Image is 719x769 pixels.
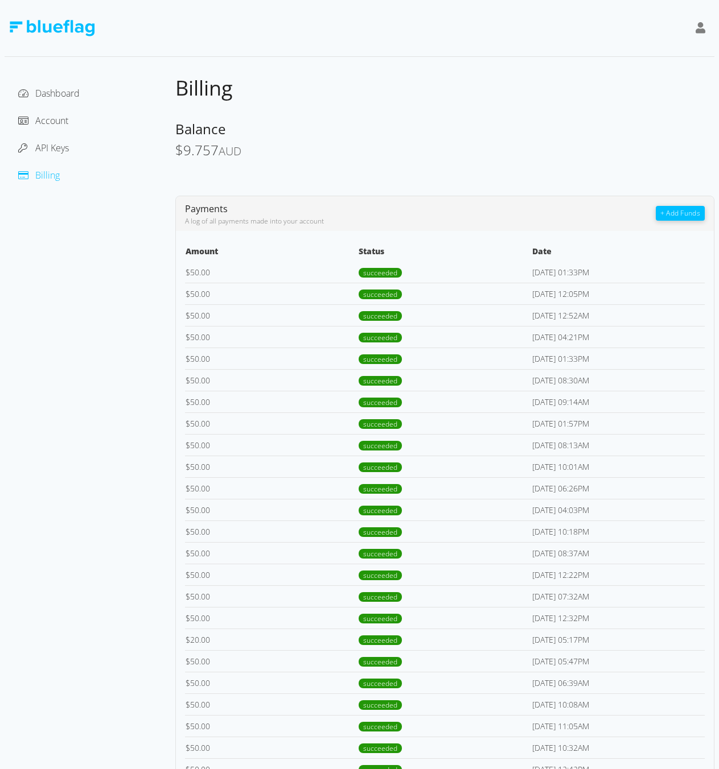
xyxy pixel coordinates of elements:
[185,715,358,737] td: 50.00
[532,564,705,585] td: [DATE] 12:22PM
[186,353,190,364] span: $
[359,333,402,342] span: succeeded
[359,506,402,515] span: succeeded
[185,629,358,650] td: 20.00
[359,614,402,623] span: succeeded
[186,613,190,623] span: $
[185,369,358,391] td: 50.00
[359,549,402,559] span: succeeded
[186,634,190,645] span: $
[9,20,95,36] img: Blue Flag Logo
[359,635,402,645] span: succeeded
[359,419,402,429] span: succeeded
[532,477,705,499] td: [DATE] 06:26PM
[35,142,69,154] span: API Keys
[185,412,358,434] td: 50.00
[532,650,705,672] td: [DATE] 05:47PM
[359,398,402,407] span: succeeded
[35,169,60,181] span: Billing
[359,462,402,472] span: succeeded
[183,140,219,159] span: 9.757
[186,677,190,688] span: $
[532,304,705,326] td: [DATE] 12:52AM
[532,326,705,348] td: [DATE] 04:21PM
[186,332,190,342] span: $
[359,527,402,537] span: succeeded
[185,477,358,499] td: 50.00
[185,585,358,607] td: 50.00
[532,585,705,607] td: [DATE] 07:32AM
[186,721,190,731] span: $
[532,715,705,737] td: [DATE] 11:05AM
[185,499,358,520] td: 50.00
[185,456,358,477] td: 50.00
[186,396,190,407] span: $
[186,440,190,450] span: $
[532,737,705,758] td: [DATE] 10:32AM
[359,484,402,494] span: succeeded
[35,114,68,127] span: Account
[359,679,402,688] span: succeeded
[186,310,190,321] span: $
[185,672,358,693] td: 50.00
[185,262,358,283] td: 50.00
[359,722,402,731] span: succeeded
[532,499,705,520] td: [DATE] 04:03PM
[185,326,358,348] td: 50.00
[35,87,80,100] span: Dashboard
[532,262,705,283] td: [DATE] 01:33PM
[186,548,190,559] span: $
[186,505,190,515] span: $
[186,418,190,429] span: $
[532,456,705,477] td: [DATE] 10:01AM
[186,591,190,602] span: $
[186,656,190,667] span: $
[185,542,358,564] td: 50.00
[532,672,705,693] td: [DATE] 06:39AM
[359,657,402,667] span: succeeded
[185,564,358,585] td: 50.00
[186,267,190,278] span: $
[175,74,233,102] span: Billing
[359,354,402,364] span: succeeded
[219,143,241,159] span: AUD
[532,542,705,564] td: [DATE] 08:37AM
[532,245,705,262] th: Date
[186,375,190,386] span: $
[532,369,705,391] td: [DATE] 08:30AM
[175,119,225,138] span: Balance
[185,650,358,672] td: 50.00
[359,376,402,386] span: succeeded
[359,311,402,321] span: succeeded
[185,607,358,629] td: 50.00
[18,142,69,154] a: API Keys
[359,570,402,580] span: succeeded
[532,391,705,412] td: [DATE] 09:14AM
[532,693,705,715] td: [DATE] 10:08AM
[186,699,190,710] span: $
[185,202,228,215] span: Payments
[186,288,190,299] span: $
[656,206,705,221] button: + Add Funds
[18,87,80,100] a: Dashboard
[185,434,358,456] td: 50.00
[359,441,402,450] span: succeeded
[18,114,68,127] a: Account
[358,245,531,262] th: Status
[532,629,705,650] td: [DATE] 05:17PM
[185,693,358,715] td: 50.00
[185,304,358,326] td: 50.00
[359,592,402,602] span: succeeded
[186,461,190,472] span: $
[359,743,402,753] span: succeeded
[532,283,705,304] td: [DATE] 12:05PM
[359,700,402,710] span: succeeded
[185,348,358,369] td: 50.00
[18,169,60,181] a: Billing
[532,434,705,456] td: [DATE] 08:13AM
[186,526,190,537] span: $
[175,140,183,159] span: $
[186,483,190,494] span: $
[532,412,705,434] td: [DATE] 01:57PM
[185,737,358,758] td: 50.00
